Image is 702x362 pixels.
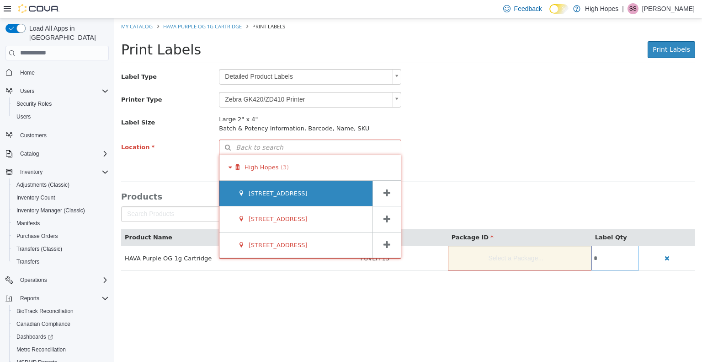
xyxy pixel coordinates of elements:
span: Manifests [13,218,109,229]
span: Transfers [13,256,109,267]
span: Canadian Compliance [16,320,70,328]
div: Large 2" x 4" [105,97,287,106]
span: (3) [166,146,175,152]
a: Search Products [7,188,130,204]
span: Metrc Reconciliation [16,346,66,353]
a: Inventory Count [13,192,59,203]
button: Reports [2,292,112,305]
span: Print Labels [7,23,87,39]
button: Security Roles [9,97,112,110]
span: Metrc Reconciliation [13,344,109,355]
span: Inventory [16,167,109,178]
div: STACI STINGLEY [628,3,638,14]
a: Zebra GK420/ZD410 Printer [105,74,287,89]
button: BioTrack Reconciliation [9,305,112,318]
span: Users [16,86,109,97]
span: Inventory Manager (Classic) [13,205,109,216]
span: Print Labels [538,27,576,35]
span: BioTrack Reconciliation [16,308,74,315]
a: Detailed Product Labels [105,51,287,66]
th: Label Qty [477,211,525,227]
a: Inventory Manager (Classic) [13,205,89,216]
span: Security Roles [16,100,52,108]
span: Inventory Manager (Classic) [16,207,85,214]
div: Batch & Potency Information, Barcode, Name, SKU [105,106,287,115]
span: Customers [20,132,47,139]
a: Adjustments (Classic) [13,179,73,190]
span: Users [13,111,109,122]
a: Dashboards [13,331,57,342]
span: BioTrack Reconciliation [13,306,109,317]
span: Label Type [7,55,43,62]
span: Manifests [16,220,40,227]
button: Transfers (Classic) [9,243,112,255]
span: Purchase Orders [13,231,109,242]
th: Product Name [7,211,242,227]
span: Feedback [514,4,542,13]
button: Catalog [16,148,43,159]
button: Inventory [2,166,112,178]
span: Reports [16,293,109,304]
span: Zebra GK420/ZD410 Printer [105,74,275,89]
span: Load All Apps in [GEOGRAPHIC_DATA] [26,24,109,42]
button: Customers [2,129,112,142]
td: HAVA Purple OG 1g Cartridge [7,227,242,252]
span: Catalog [20,150,39,157]
a: Users [13,111,34,122]
span: Operations [16,275,109,286]
button: Canadian Compliance [9,318,112,330]
span: Dashboards [13,331,109,342]
a: Manifests [13,218,43,229]
span: Inventory [20,168,43,176]
button: Users [2,85,112,97]
span: Users [20,87,34,95]
input: Dark Mode [549,4,569,14]
span: Canadian Compliance [13,319,109,330]
button: Inventory Count [9,191,112,204]
button: Transfers [9,255,112,268]
span: Reports [20,295,39,302]
button: Operations [16,275,51,286]
span: SS [629,3,637,14]
h3: Products [7,173,581,184]
a: Transfers [13,256,43,267]
a: Canadian Compliance [13,319,74,330]
span: Catalog [16,148,109,159]
span: Home [16,67,109,78]
button: Manifests [9,217,112,230]
a: HAVA Purple OG 1g Cartridge [49,5,128,11]
button: Users [9,110,112,123]
p: High Hopes [585,3,618,14]
span: Label Size [7,101,41,108]
span: Operations [20,276,47,284]
span: [STREET_ADDRESS] [134,197,193,204]
a: Home [16,67,38,78]
a: BioTrack Reconciliation [13,306,77,317]
button: Back to search [105,121,287,137]
a: Security Roles [13,98,55,109]
button: Operations [2,274,112,286]
a: Dashboards [9,330,112,343]
a: Select a Package... [334,228,477,252]
button: Reports [16,293,43,304]
span: [STREET_ADDRESS] [134,172,193,178]
button: Inventory [16,167,46,178]
span: Adjustments (Classic) [13,179,109,190]
span: Detailed Product Labels [105,51,275,66]
span: Users [16,113,31,120]
span: Home [20,69,35,76]
span: Package ID [337,216,379,222]
span: Customers [16,130,109,141]
span: Search Products [7,189,117,203]
button: Home [2,66,112,79]
button: Users [16,86,38,97]
a: Metrc Reconciliation [13,344,69,355]
p: | [622,3,624,14]
span: Back to search [105,124,169,134]
span: [STREET_ADDRESS] [134,223,193,230]
span: Adjustments (Classic) [16,181,69,189]
span: Security Roles [13,98,109,109]
span: Location [7,125,40,132]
